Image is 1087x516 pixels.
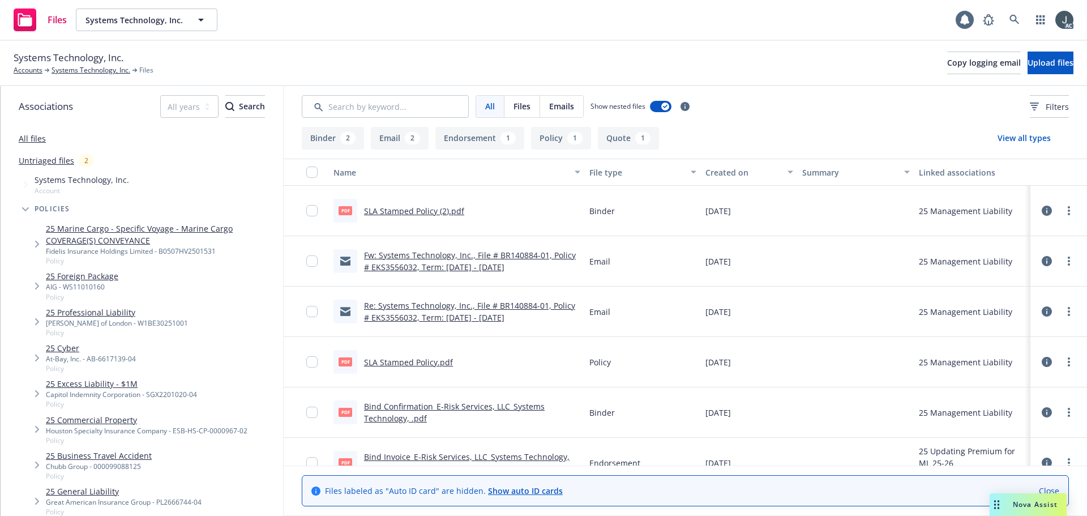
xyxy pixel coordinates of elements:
a: Fw: Systems Technology, Inc., File # BR140884-01, Policy # EKS3556032, Term: [DATE] - [DATE] [364,250,576,272]
span: [DATE] [705,356,731,368]
span: Policy [46,328,188,338]
div: 25 Management Liability [919,407,1012,419]
span: Systems Technology, Inc. [14,50,123,65]
span: Policy [46,471,152,481]
a: 25 Business Travel Accident [46,450,152,462]
span: Policy [46,436,247,445]
input: Search by keyword... [302,95,469,118]
div: 2 [405,132,420,144]
span: All [485,100,495,112]
span: Account [35,186,129,195]
span: Files [139,65,153,75]
div: 25 Management Liability [919,255,1012,267]
span: Systems Technology, Inc. [85,14,183,26]
div: Houston Specialty Insurance Company - ESB-HS-CP-0000967-02 [46,426,247,436]
a: Files [9,4,71,36]
a: more [1062,305,1076,318]
div: 25 Management Liability [919,205,1012,217]
span: Files [513,100,530,112]
span: Systems Technology, Inc. [35,174,129,186]
span: Policy [46,256,279,266]
span: pdf [339,458,352,467]
a: Re: Systems Technology, Inc., File # BR140884-01, Policy # EKS3556032, Term: [DATE] - [DATE] [364,300,575,323]
button: Policy [531,127,591,150]
div: 25 Updating Premium for ML 25-26 [919,445,1026,469]
span: pdf [339,206,352,215]
div: 2 [340,132,356,144]
div: Name [333,167,568,178]
span: [DATE] [705,205,731,217]
a: Report a Bug [977,8,1000,31]
div: Created on [705,167,781,178]
span: Nova Assist [1013,500,1058,509]
span: Files labeled as "Auto ID card" are hidden. [325,485,563,497]
button: Linked associations [914,159,1030,186]
button: View all types [979,127,1069,150]
span: Email [589,306,610,318]
a: more [1062,456,1076,470]
input: Toggle Row Selected [306,356,318,368]
a: Untriaged files [19,155,74,167]
a: 25 General Liability [46,485,202,497]
span: [DATE] [705,306,731,318]
div: Chubb Group - 000099088125 [46,462,152,471]
div: 1 [635,132,651,144]
span: Upload files [1028,57,1073,68]
button: Summary [798,159,914,186]
button: File type [585,159,701,186]
a: 25 Professional Liability [46,306,188,318]
span: [DATE] [705,407,731,419]
div: [PERSON_NAME] of London - W1BE30251001 [46,318,188,328]
div: 25 Management Liability [919,306,1012,318]
div: 25 Management Liability [919,356,1012,368]
a: Systems Technology, Inc. [52,65,130,75]
span: pdf [339,408,352,416]
span: Emails [549,100,574,112]
button: Email [371,127,429,150]
div: Summary [802,167,897,178]
button: Upload files [1028,52,1073,74]
a: SLA Stamped Policy (2).pdf [364,206,464,216]
button: Endorsement [435,127,524,150]
span: pdf [339,357,352,366]
div: Search [225,96,265,117]
span: Policy [46,399,197,409]
span: Associations [19,99,73,114]
a: more [1062,355,1076,369]
a: SLA Stamped Policy.pdf [364,357,453,368]
input: Toggle Row Selected [306,306,318,317]
button: Nova Assist [990,493,1067,516]
div: File type [589,167,684,178]
span: Policy [46,364,136,373]
input: Toggle Row Selected [306,205,318,216]
div: 2 [79,154,94,167]
button: Copy logging email [947,52,1021,74]
span: Policies [35,206,70,212]
button: Name [329,159,585,186]
button: Systems Technology, Inc. [76,8,217,31]
span: Binder [589,205,615,217]
a: Show auto ID cards [488,485,563,496]
span: Filters [1030,101,1069,113]
span: Copy logging email [947,57,1021,68]
button: Filters [1030,95,1069,118]
span: Binder [589,407,615,419]
span: Show nested files [590,101,645,111]
a: Bind Confirmation_E-Risk Services, LLC_Systems Technology, .pdf [364,401,545,424]
div: At-Bay, Inc. - AB-6617139-04 [46,354,136,364]
a: 25 Foreign Package [46,270,118,282]
button: SearchSearch [225,95,265,118]
a: 25 Marine Cargo - Specific Voyage - Marine Cargo COVERAGE(S) CONVEYANCE [46,223,279,246]
a: Close [1039,485,1059,497]
a: All files [19,133,46,144]
span: Files [48,15,67,24]
div: Fidelis Insurance Holdings Limited - B0507HV2501531 [46,246,279,256]
div: 1 [500,132,516,144]
a: more [1062,204,1076,218]
span: Email [589,255,610,267]
a: more [1062,406,1076,419]
a: 25 Cyber [46,342,136,354]
span: [DATE] [705,457,731,469]
div: Drag to move [990,493,1004,516]
span: Policy [589,356,611,368]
